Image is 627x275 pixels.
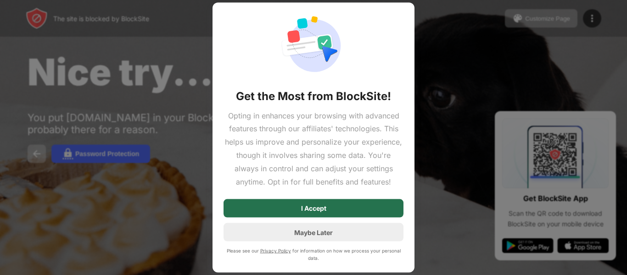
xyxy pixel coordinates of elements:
[224,247,403,262] div: Please see our for information on how we process your personal data.
[224,109,403,188] div: Opting in enhances your browsing with advanced features through our affiliates' technologies. Thi...
[280,13,347,78] img: action-permission-required.svg
[260,248,291,253] a: Privacy Policy
[301,205,326,212] div: I Accept
[236,89,391,103] div: Get the Most from BlockSite!
[294,228,333,236] div: Maybe Later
